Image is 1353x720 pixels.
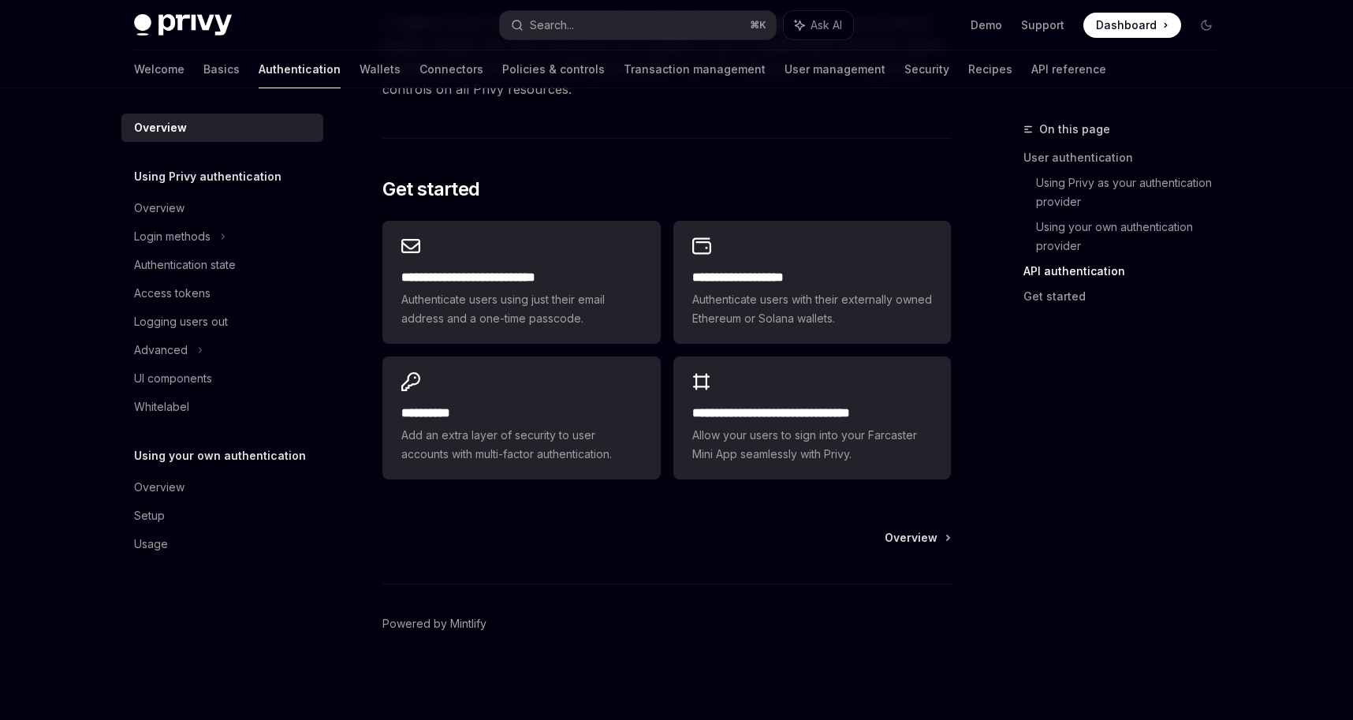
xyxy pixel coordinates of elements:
[1039,120,1110,139] span: On this page
[203,50,240,88] a: Basics
[121,194,323,222] a: Overview
[1021,17,1064,33] a: Support
[121,393,323,421] a: Whitelabel
[1023,284,1232,309] a: Get started
[134,446,306,465] h5: Using your own authentication
[134,312,228,331] div: Logging users out
[1083,13,1181,38] a: Dashboard
[1023,259,1232,284] a: API authentication
[904,50,949,88] a: Security
[121,473,323,502] a: Overview
[259,50,341,88] a: Authentication
[134,397,189,416] div: Whitelabel
[1096,17,1157,33] span: Dashboard
[419,50,483,88] a: Connectors
[968,50,1012,88] a: Recipes
[750,19,766,32] span: ⌘ K
[134,284,211,303] div: Access tokens
[382,177,479,202] span: Get started
[121,279,323,308] a: Access tokens
[134,256,236,274] div: Authentication state
[692,426,932,464] span: Allow your users to sign into your Farcaster Mini App seamlessly with Privy.
[134,535,168,554] div: Usage
[134,227,211,246] div: Login methods
[134,369,212,388] div: UI components
[134,478,184,497] div: Overview
[1036,170,1232,215] a: Using Privy as your authentication provider
[530,16,574,35] div: Search...
[971,17,1002,33] a: Demo
[121,502,323,530] a: Setup
[121,308,323,336] a: Logging users out
[134,118,187,137] div: Overview
[134,199,184,218] div: Overview
[885,530,937,546] span: Overview
[401,426,641,464] span: Add an extra layer of security to user accounts with multi-factor authentication.
[624,50,766,88] a: Transaction management
[1031,50,1106,88] a: API reference
[121,251,323,279] a: Authentication state
[134,167,281,186] h5: Using Privy authentication
[121,530,323,558] a: Usage
[1023,145,1232,170] a: User authentication
[1194,13,1219,38] button: Toggle dark mode
[121,364,323,393] a: UI components
[134,50,184,88] a: Welcome
[134,341,188,360] div: Advanced
[500,11,776,39] button: Search...⌘K
[360,50,401,88] a: Wallets
[382,356,660,479] a: **** *****Add an extra layer of security to user accounts with multi-factor authentication.
[134,14,232,36] img: dark logo
[785,50,885,88] a: User management
[134,506,165,525] div: Setup
[382,616,486,632] a: Powered by Mintlify
[692,290,932,328] span: Authenticate users with their externally owned Ethereum or Solana wallets.
[885,530,949,546] a: Overview
[784,11,853,39] button: Ask AI
[401,290,641,328] span: Authenticate users using just their email address and a one-time passcode.
[811,17,842,33] span: Ask AI
[121,114,323,142] a: Overview
[1036,215,1232,259] a: Using your own authentication provider
[673,221,951,344] a: **** **** **** ****Authenticate users with their externally owned Ethereum or Solana wallets.
[502,50,605,88] a: Policies & controls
